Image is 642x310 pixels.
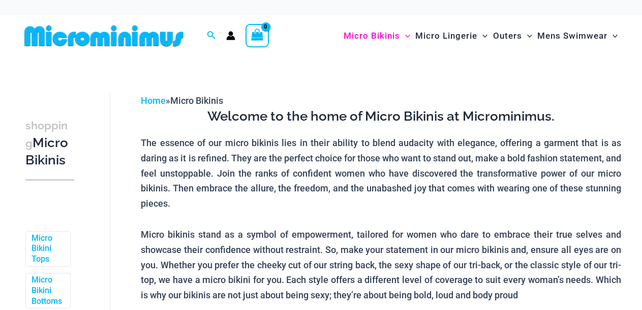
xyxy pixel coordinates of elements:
span: Menu Toggle [607,23,618,49]
a: Search icon link [207,30,216,42]
span: Micro Lingerie [415,23,477,49]
a: Micro BikinisMenu ToggleMenu Toggle [341,20,413,51]
h3: Welcome to the home of Micro Bikinis at Microminimus. [141,108,621,125]
a: Mens SwimwearMenu ToggleMenu Toggle [535,20,620,51]
a: OutersMenu ToggleMenu Toggle [491,20,535,51]
p: Micro bikinis stand as a symbol of empowerment, tailored for women who dare to embrace their true... [141,227,621,303]
img: MM SHOP LOGO FLAT [20,24,188,47]
h3: Micro Bikinis [25,117,74,169]
span: shopping [25,119,68,150]
span: Mens Swimwear [537,23,607,49]
span: Micro Bikinis [170,95,223,106]
a: Micro LingerieMenu ToggleMenu Toggle [413,20,490,51]
span: Menu Toggle [400,23,410,49]
a: Micro Bikini Bottoms [32,275,63,306]
span: » [141,95,223,106]
a: Home [141,95,166,106]
span: Menu Toggle [477,23,487,49]
span: Micro Bikinis [344,23,400,49]
a: View Shopping Cart, empty [246,24,269,47]
span: Outers [493,23,522,49]
nav: Site Navigation [340,19,622,53]
span: Menu Toggle [522,23,532,49]
p: The essence of our micro bikinis lies in their ability to blend audacity with elegance, offering ... [141,135,621,211]
a: Micro Bikini Tops [32,233,63,265]
a: Account icon link [226,31,235,40]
